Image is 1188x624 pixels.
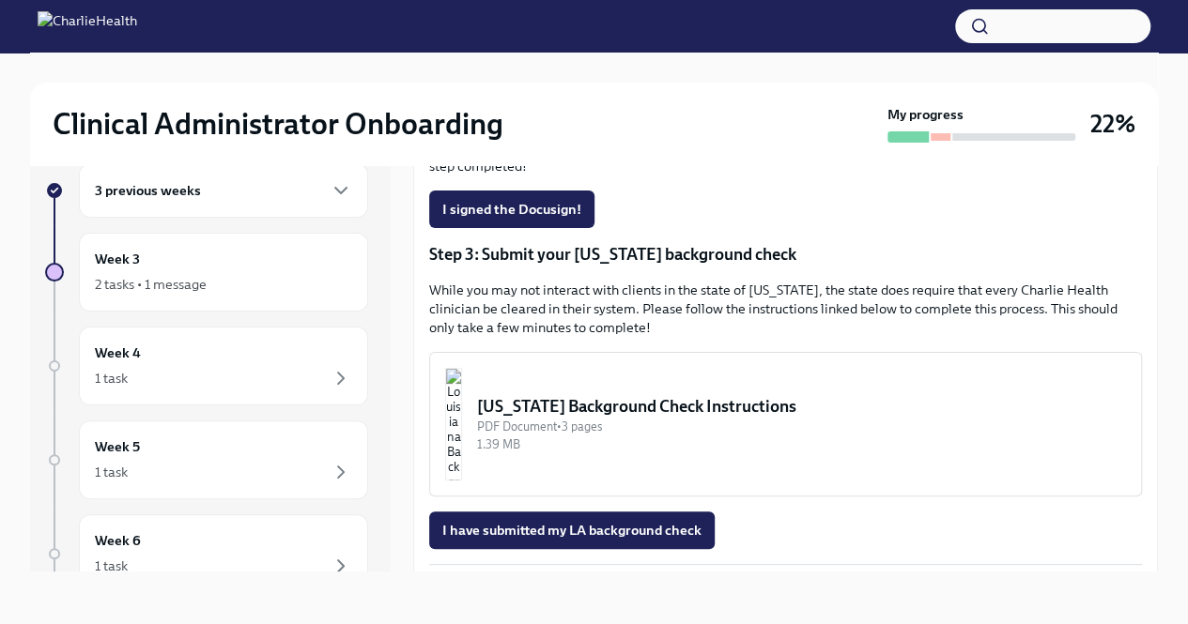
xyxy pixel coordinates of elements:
button: [US_STATE] Background Check InstructionsPDF Document•3 pages1.39 MB [429,352,1142,496]
p: While you may not interact with clients in the state of [US_STATE], the state does require that e... [429,281,1142,337]
span: I have submitted my LA background check [442,521,702,540]
div: 2 tasks • 1 message [95,275,207,294]
a: Week 51 task [45,420,368,499]
h6: Week 3 [95,249,140,269]
img: CharlieHealth [38,11,137,41]
p: Step 3: Submit your [US_STATE] background check [429,243,1142,266]
span: I signed the Docusign! [442,200,581,219]
h6: 3 previous weeks [95,180,201,201]
a: Week 41 task [45,327,368,405]
div: 1.39 MB [477,435,1126,453]
button: I have submitted my LA background check [429,511,715,549]
div: 1 task [95,369,128,388]
h6: Week 4 [95,342,141,363]
div: [US_STATE] Background Check Instructions [477,395,1126,418]
strong: My progress [887,105,964,124]
div: 3 previous weeks [79,163,368,218]
h3: 22% [1090,107,1135,141]
div: 1 task [95,463,128,481]
h2: Clinical Administrator Onboarding [53,105,503,143]
button: I signed the Docusign! [429,190,594,228]
div: 1 task [95,556,128,575]
h6: Week 6 [95,530,141,551]
img: Louisiana Background Check Instructions [445,368,462,480]
a: Week 61 task [45,514,368,593]
div: PDF Document • 3 pages [477,418,1126,435]
a: Week 32 tasks • 1 message [45,233,368,312]
h6: Week 5 [95,436,140,457]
